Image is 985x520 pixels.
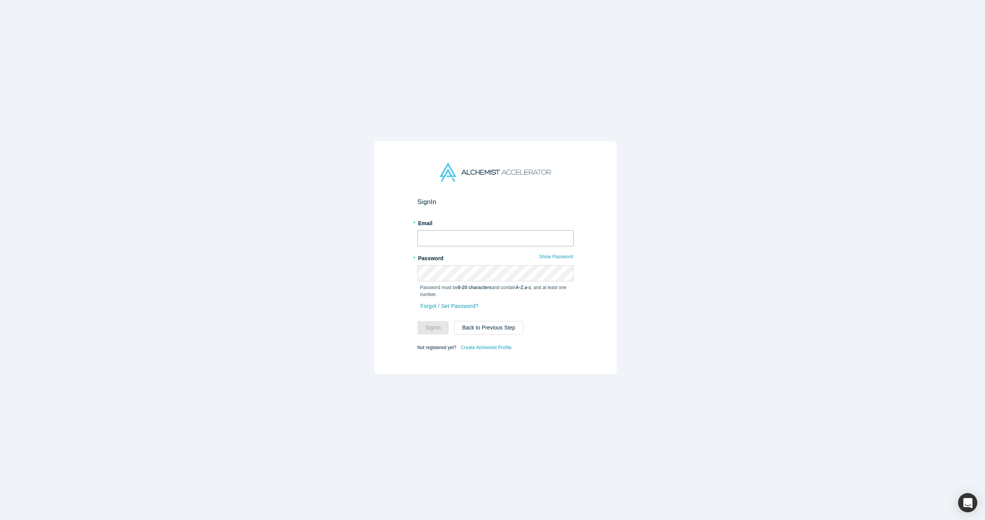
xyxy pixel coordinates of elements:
[454,321,523,334] button: Back to Previous Step
[417,321,449,334] button: SignIn
[460,343,512,353] a: Create Alchemist Profile
[417,198,574,206] h2: Sign In
[516,285,523,290] strong: A-Z
[420,284,571,298] p: Password must be and contain , , and at least one number.
[417,252,574,263] label: Password
[440,163,551,182] img: Alchemist Accelerator Logo
[458,285,492,290] strong: 8-20 characters
[539,252,573,262] button: Show Password
[417,344,456,350] span: Not registered yet?
[417,217,574,227] label: Email
[524,285,531,290] strong: a-z
[420,299,479,313] a: Forgot / Set Password?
